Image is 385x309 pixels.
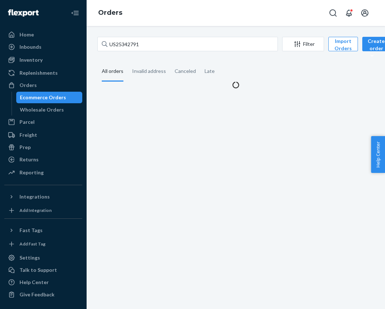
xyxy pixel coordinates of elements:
[16,104,83,116] a: Wholesale Orders
[4,67,82,79] a: Replenishments
[328,37,358,51] button: Import Orders
[4,167,82,178] a: Reporting
[4,154,82,165] a: Returns
[19,207,52,213] div: Add Integration
[4,142,82,153] a: Prep
[98,9,122,17] a: Orders
[4,191,82,203] button: Integrations
[358,6,372,20] button: Open account menu
[19,31,34,38] div: Home
[19,131,37,139] div: Freight
[19,291,54,298] div: Give Feedback
[205,62,215,80] div: Late
[19,82,37,89] div: Orders
[4,129,82,141] a: Freight
[19,69,58,77] div: Replenishments
[19,193,50,200] div: Integrations
[326,6,340,20] button: Open Search Box
[4,116,82,128] a: Parcel
[282,37,324,51] button: Filter
[4,252,82,264] a: Settings
[4,225,82,236] button: Fast Tags
[4,289,82,300] button: Give Feedback
[19,144,31,151] div: Prep
[20,106,64,113] div: Wholesale Orders
[68,6,82,20] button: Close Navigation
[19,266,57,274] div: Talk to Support
[20,94,66,101] div: Ecommerce Orders
[4,264,82,276] a: Talk to Support
[4,277,82,288] a: Help Center
[19,156,39,163] div: Returns
[19,169,44,176] div: Reporting
[19,227,43,234] div: Fast Tags
[4,79,82,91] a: Orders
[368,38,385,59] div: Create order
[4,41,82,53] a: Inbounds
[4,205,82,216] a: Add Integration
[97,37,278,51] input: Search orders
[342,6,356,20] button: Open notifications
[92,3,128,23] ol: breadcrumbs
[4,239,82,249] a: Add Fast Tag
[19,56,43,64] div: Inventory
[371,136,385,173] button: Help Center
[102,62,123,82] div: All orders
[19,118,35,126] div: Parcel
[8,9,39,17] img: Flexport logo
[4,54,82,66] a: Inventory
[132,62,166,80] div: Invalid address
[19,254,40,261] div: Settings
[4,29,82,40] a: Home
[175,62,196,80] div: Canceled
[16,92,83,103] a: Ecommerce Orders
[283,40,324,48] div: Filter
[19,241,45,247] div: Add Fast Tag
[19,279,49,286] div: Help Center
[19,43,41,51] div: Inbounds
